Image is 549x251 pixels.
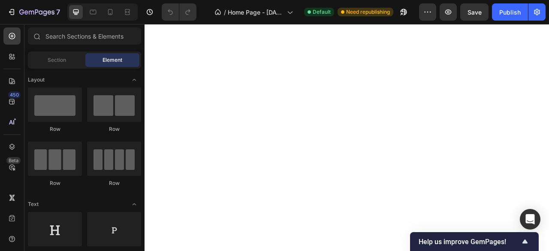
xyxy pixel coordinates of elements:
span: Default [313,8,331,16]
button: Show survey - Help us improve GemPages! [419,236,530,247]
span: Help us improve GemPages! [419,238,520,246]
div: Row [28,179,82,187]
span: Save [468,9,482,16]
div: Row [87,179,141,187]
span: Need republishing [346,8,390,16]
iframe: Design area [145,24,549,251]
button: Publish [492,3,528,21]
div: Publish [499,8,521,17]
p: 7 [56,7,60,17]
span: Toggle open [127,197,141,211]
span: Home Page - [DATE] 19:54:55 [228,8,284,17]
div: 450 [8,91,21,98]
span: Toggle open [127,73,141,87]
div: Beta [6,157,21,164]
span: Element [103,56,122,64]
div: Undo/Redo [162,3,196,21]
span: Text [28,200,39,208]
span: Layout [28,76,45,84]
span: / [224,8,226,17]
div: Row [87,125,141,133]
button: Save [460,3,489,21]
input: Search Sections & Elements [28,27,141,45]
span: Section [48,56,66,64]
div: Row [28,125,82,133]
button: 7 [3,3,64,21]
div: Open Intercom Messenger [520,209,540,230]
